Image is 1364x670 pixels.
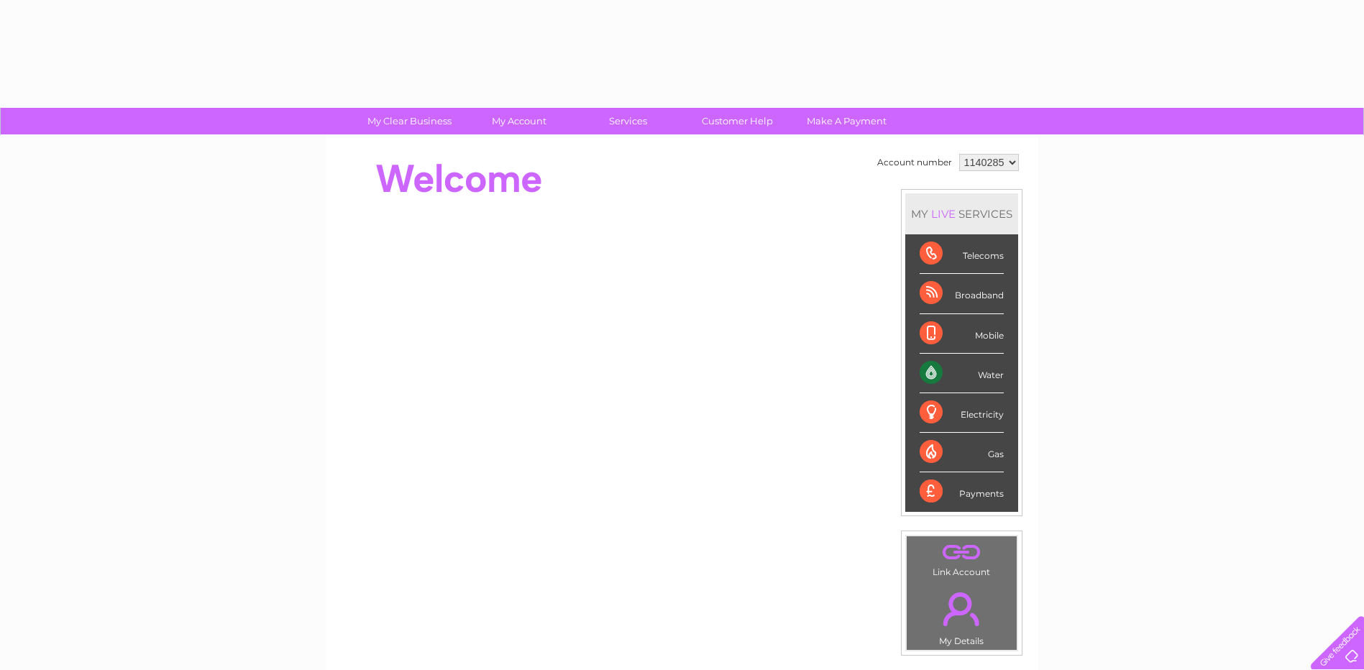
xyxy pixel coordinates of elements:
[905,193,1018,234] div: MY SERVICES
[920,354,1004,393] div: Water
[459,108,578,134] a: My Account
[910,584,1013,634] a: .
[910,540,1013,565] a: .
[906,536,1017,581] td: Link Account
[920,393,1004,433] div: Electricity
[920,274,1004,313] div: Broadband
[920,234,1004,274] div: Telecoms
[920,433,1004,472] div: Gas
[569,108,687,134] a: Services
[874,150,956,175] td: Account number
[678,108,797,134] a: Customer Help
[920,314,1004,354] div: Mobile
[350,108,469,134] a: My Clear Business
[928,207,958,221] div: LIVE
[906,580,1017,651] td: My Details
[787,108,906,134] a: Make A Payment
[920,472,1004,511] div: Payments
